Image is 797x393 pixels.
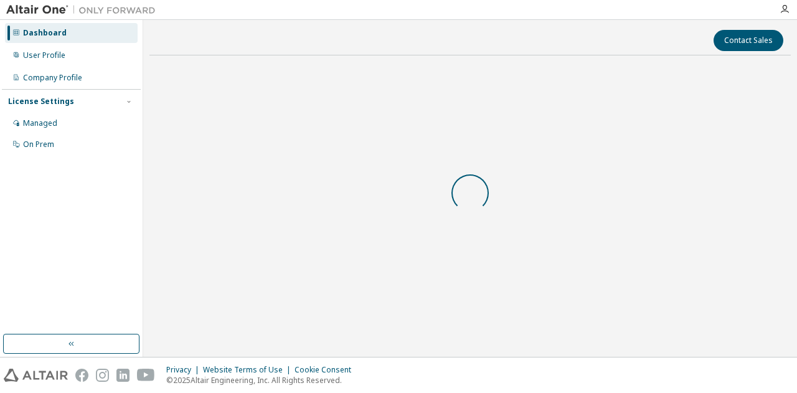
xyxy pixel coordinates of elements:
[203,365,295,375] div: Website Terms of Use
[137,369,155,382] img: youtube.svg
[295,365,359,375] div: Cookie Consent
[23,28,67,38] div: Dashboard
[166,375,359,386] p: © 2025 Altair Engineering, Inc. All Rights Reserved.
[75,369,88,382] img: facebook.svg
[23,118,57,128] div: Managed
[23,140,54,149] div: On Prem
[23,50,65,60] div: User Profile
[4,369,68,382] img: altair_logo.svg
[116,369,130,382] img: linkedin.svg
[96,369,109,382] img: instagram.svg
[8,97,74,107] div: License Settings
[23,73,82,83] div: Company Profile
[714,30,783,51] button: Contact Sales
[6,4,162,16] img: Altair One
[166,365,203,375] div: Privacy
